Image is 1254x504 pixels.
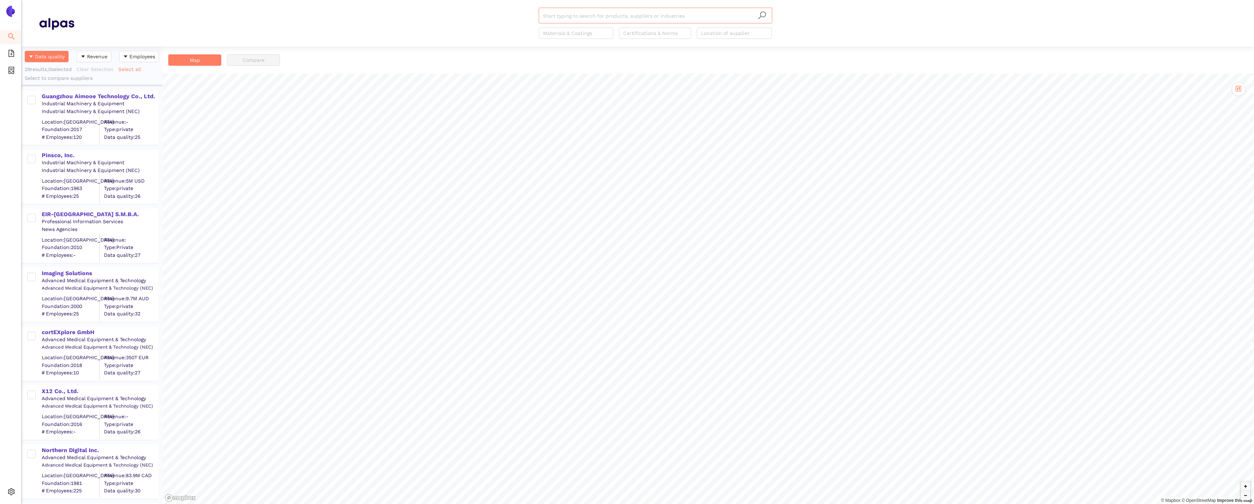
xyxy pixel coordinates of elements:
[42,362,99,369] span: Foundation: 2018
[42,480,99,487] span: Foundation: 1981
[42,395,158,402] div: Advanced Medical Equipment & Technology
[42,185,99,192] span: Foundation: 1963
[104,487,158,494] span: Data quality: 30
[42,403,158,409] div: Advanced Medical Equipment & Technology (NEC)
[42,369,99,376] span: # Employees: 10
[104,369,158,376] span: Data quality: 27
[104,192,158,200] span: Data quality: 26
[165,494,196,502] a: Mapbox logo
[104,251,158,259] span: Data quality: 27
[42,108,158,115] div: Industrial Machinery & Equipment (NEC)
[25,75,159,82] div: Select to compare suppliers
[29,54,34,60] span: caret-down
[123,54,128,60] span: caret-down
[104,362,158,369] span: Type: private
[42,428,99,435] span: # Employees: -
[42,344,158,350] div: Advanced Medical Equipment & Technology (NEC)
[104,295,158,302] div: Revenue: 9.7M AUD
[77,51,111,62] button: caret-downRevenue
[104,244,158,251] span: Type: Private
[42,134,99,141] span: # Employees: 120
[42,295,99,302] div: Location: [GEOGRAPHIC_DATA]
[104,354,158,361] div: Revenue: 350T EUR
[119,51,159,62] button: caret-downEmployees
[42,167,158,174] div: Industrial Machinery & Equipment (NEC)
[25,66,72,72] span: 29 results, 0 selected
[758,11,766,20] span: search
[8,64,15,78] span: container
[42,285,158,291] div: Advanced Medical Equipment & Technology (NEC)
[104,236,158,243] div: Revenue:
[118,65,141,73] span: Select all
[39,15,74,32] img: Homepage
[42,211,158,218] div: EIR-[GEOGRAPHIC_DATA] S.M.B.A.
[42,454,158,461] div: Advanced Medical Equipment & Technology
[129,53,155,60] span: Employees
[42,277,158,284] div: Advanced Medical Equipment & Technology
[42,421,99,428] span: Foundation: 2016
[42,126,99,133] span: Foundation: 2017
[104,134,158,141] span: Data quality: 25
[42,487,99,494] span: # Employees: 225
[168,54,221,66] button: Map
[104,118,158,125] div: Revenue: -
[42,462,158,468] div: Advanced Medical Equipment & Technology (NEC)
[1241,482,1250,491] button: Zoom in
[42,244,99,251] span: Foundation: 2010
[104,185,158,192] span: Type: private
[42,328,158,336] div: cortEXplore GmbH
[104,310,158,318] span: Data quality: 32
[104,177,158,184] div: Revenue: 5M USD
[42,310,99,318] span: # Employees: 25
[42,269,158,277] div: Imaging Solutions
[42,446,158,454] div: Northern Digital Inc.
[42,93,158,100] div: Guangzhou Aimooe Technology Co., Ltd.
[42,387,158,395] div: X12 Co., Ltd.
[1241,491,1250,500] button: Zoom out
[42,100,158,107] div: Industrial Machinery & Equipment
[42,303,99,310] span: Foundation: 2000
[104,126,158,133] span: Type: private
[42,152,158,159] div: Pinsco, Inc.
[42,226,158,233] div: News Agencies
[42,336,158,343] div: Advanced Medical Equipment & Technology
[118,64,146,75] button: Select all
[104,303,158,310] span: Type: private
[104,428,158,435] span: Data quality: 26
[42,354,99,361] div: Location: [GEOGRAPHIC_DATA]
[1235,85,1242,92] span: control
[81,54,86,60] span: caret-down
[42,251,99,259] span: # Employees: -
[42,472,99,479] div: Location: [GEOGRAPHIC_DATA]
[25,51,69,62] button: caret-downData quality
[190,56,200,64] span: Map
[87,53,107,60] span: Revenue
[42,159,158,166] div: Industrial Machinery & Equipment
[8,486,15,500] span: setting
[35,53,65,60] span: Data quality
[5,6,16,17] img: Logo
[42,236,99,243] div: Location: [GEOGRAPHIC_DATA]
[104,480,158,487] span: Type: private
[42,118,99,125] div: Location: [GEOGRAPHIC_DATA]
[8,30,15,45] span: search
[42,192,99,200] span: # Employees: 25
[42,413,99,420] div: Location: [GEOGRAPHIC_DATA]
[104,472,158,479] div: Revenue: 83.9M CAD
[42,218,158,225] div: Professional Information Services
[42,177,99,184] div: Location: [GEOGRAPHIC_DATA]
[104,413,158,420] div: Revenue: -
[104,421,158,428] span: Type: private
[8,47,15,61] span: file-add
[76,64,118,75] button: Clear Selection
